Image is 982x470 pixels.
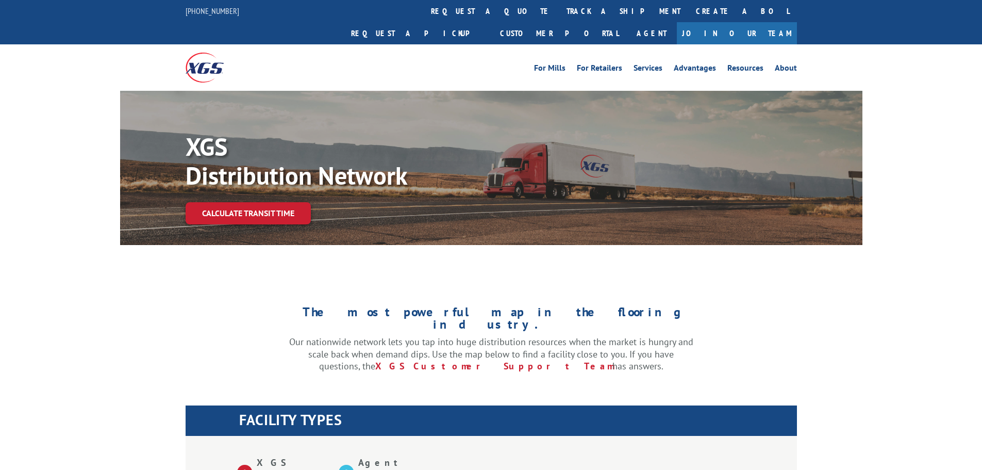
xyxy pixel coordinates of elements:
[289,336,693,372] p: Our nationwide network lets you tap into huge distribution resources when the market is hungry an...
[239,413,797,432] h1: FACILITY TYPES
[375,360,612,372] a: XGS Customer Support Team
[186,202,311,224] a: Calculate transit time
[634,64,662,75] a: Services
[626,22,677,44] a: Agent
[343,22,492,44] a: Request a pickup
[186,6,239,16] a: [PHONE_NUMBER]
[775,64,797,75] a: About
[727,64,763,75] a: Resources
[492,22,626,44] a: Customer Portal
[674,64,716,75] a: Advantages
[186,132,495,190] p: XGS Distribution Network
[577,64,622,75] a: For Retailers
[677,22,797,44] a: Join Our Team
[534,64,565,75] a: For Mills
[289,306,693,336] h1: The most powerful map in the flooring industry.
